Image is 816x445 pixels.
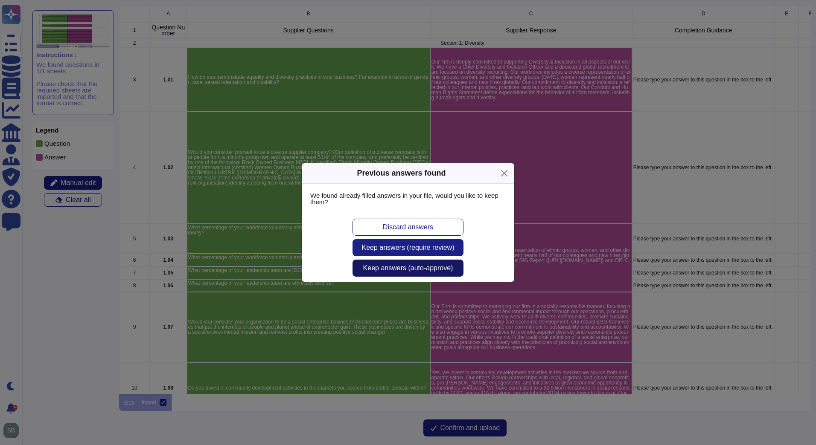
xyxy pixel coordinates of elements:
span: Keep answers (require review) [362,244,455,251]
span: Discard answers [383,224,433,231]
button: Discard answers [353,219,463,236]
div: Previous answers found [357,168,446,179]
button: Keep answers (require review) [353,239,463,256]
div: We found already filled answers in your file, would you like to keep them? [302,184,514,214]
button: Close [498,167,511,180]
button: Keep answers (auto-approve) [353,260,463,277]
span: Keep answers (auto-approve) [363,265,453,272]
